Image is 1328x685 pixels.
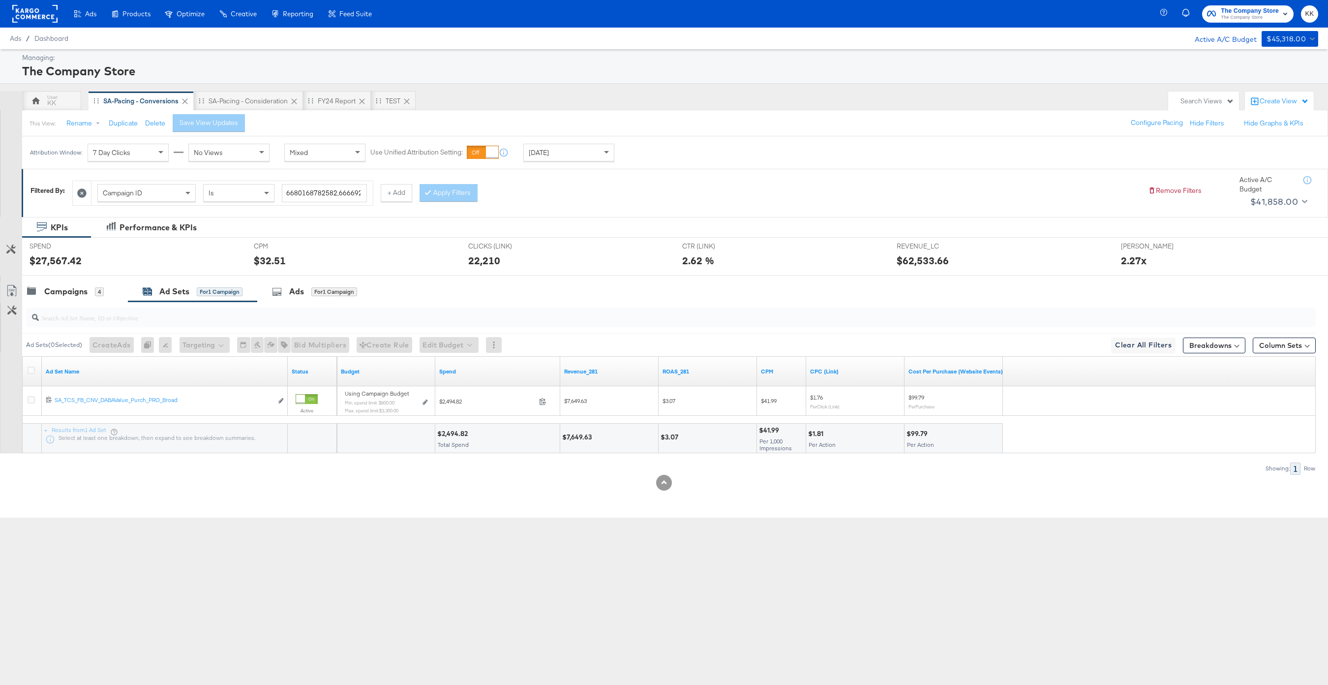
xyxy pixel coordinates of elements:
[30,149,83,156] div: Attribution Window:
[26,341,82,349] div: Ad Sets ( 0 Selected)
[308,98,313,103] div: Drag to reorder tab
[296,407,318,414] label: Active
[44,286,88,297] div: Campaigns
[1180,96,1234,106] div: Search Views
[1121,242,1195,251] span: [PERSON_NAME]
[809,441,836,448] span: Per Action
[564,368,655,375] a: Revenue_281
[51,222,68,233] div: KPIs
[759,437,792,452] span: Per 1,000 Impressions
[907,441,934,448] span: Per Action
[1221,6,1279,16] span: The Company Store
[47,98,56,108] div: KK
[1115,339,1172,351] span: Clear All Filters
[564,397,587,405] span: $7,649.63
[761,368,802,375] a: The average cost you've paid to have 1,000 impressions of your ad.
[55,396,272,404] div: SA_TCS_FB_CNV_DABAValue_Purch_PRO_Broad
[254,253,286,268] div: $32.51
[1124,114,1190,132] button: Configure Pacing
[663,368,753,375] a: ROAS_281
[1262,31,1318,47] button: $45,318.00
[345,407,398,413] sub: Max. spend limit : $3,300.00
[177,10,205,18] span: Optimize
[1265,465,1290,472] div: Showing:
[1267,33,1306,45] div: $45,318.00
[311,287,357,296] div: for 1 Campaign
[10,34,21,42] span: Ads
[1183,338,1245,353] button: Breakdowns
[1246,194,1309,210] button: $41,858.00
[292,368,333,375] a: Shows the current state of your Ad Set.
[810,394,823,401] span: $1.76
[85,10,96,18] span: Ads
[663,397,675,405] span: $3.07
[30,186,65,195] div: Filtered By:
[682,253,714,268] div: 2.62 %
[529,148,549,157] span: [DATE]
[103,96,179,106] div: SA-Pacing - Conversions
[468,253,500,268] div: 22,210
[1221,14,1279,22] span: The Company Store
[209,188,214,197] span: Is
[1305,8,1314,20] span: KK
[1190,119,1224,128] button: Hide Filters
[254,242,328,251] span: CPM
[897,253,949,268] div: $62,533.66
[30,242,103,251] span: SPEND
[194,148,223,157] span: No Views
[381,184,412,202] button: + Add
[197,287,242,296] div: for 1 Campaign
[810,403,840,409] sub: Per Click (Link)
[22,53,1316,62] div: Managing:
[682,242,756,251] span: CTR (LINK)
[1121,253,1147,268] div: 2.27x
[30,253,82,268] div: $27,567.42
[761,397,777,405] span: $41.99
[808,429,826,438] div: $1.81
[34,34,68,42] a: Dashboard
[120,222,197,233] div: Performance & KPIs
[109,119,138,128] button: Duplicate
[1290,463,1300,475] div: 1
[759,426,782,435] div: $41.99
[39,304,1194,323] input: Search Ad Set Name, ID or Objective
[93,148,130,157] span: 7 Day Clicks
[282,184,367,202] input: Enter a search term
[289,286,304,297] div: Ads
[93,98,99,103] div: Drag to reorder tab
[95,287,104,296] div: 4
[908,403,935,409] sub: Per Purchase
[1111,338,1176,353] button: Clear All Filters
[1184,31,1257,46] div: Active A/C Budget
[145,119,165,128] button: Delete
[1202,5,1294,23] button: The Company StoreThe Company Store
[439,368,556,375] a: The total amount spent to date.
[439,398,535,405] span: $2,494.82
[908,394,924,401] span: $99.79
[46,368,284,375] a: Your Ad Set name.
[21,34,34,42] span: /
[906,429,931,438] div: $99.79
[437,429,471,438] div: $2,494.82
[438,441,469,448] span: Total Spend
[199,98,204,103] div: Drag to reorder tab
[1250,194,1298,209] div: $41,858.00
[122,10,151,18] span: Products
[376,98,381,103] div: Drag to reorder tab
[1303,465,1316,472] div: Row
[339,10,372,18] span: Feed Suite
[370,148,463,157] label: Use Unified Attribution Setting:
[231,10,257,18] span: Creative
[345,390,409,398] span: Using Campaign Budget
[386,96,400,106] div: TEST
[341,368,431,375] a: Shows the current budget of Ad Set.
[1239,175,1294,193] div: Active A/C Budget
[141,337,159,353] div: 0
[1148,186,1202,195] button: Remove Filters
[1301,5,1318,23] button: KK
[468,242,542,251] span: CLICKS (LINK)
[897,242,970,251] span: REVENUE_LC
[22,62,1316,79] div: The Company Store
[1260,96,1309,106] div: Create View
